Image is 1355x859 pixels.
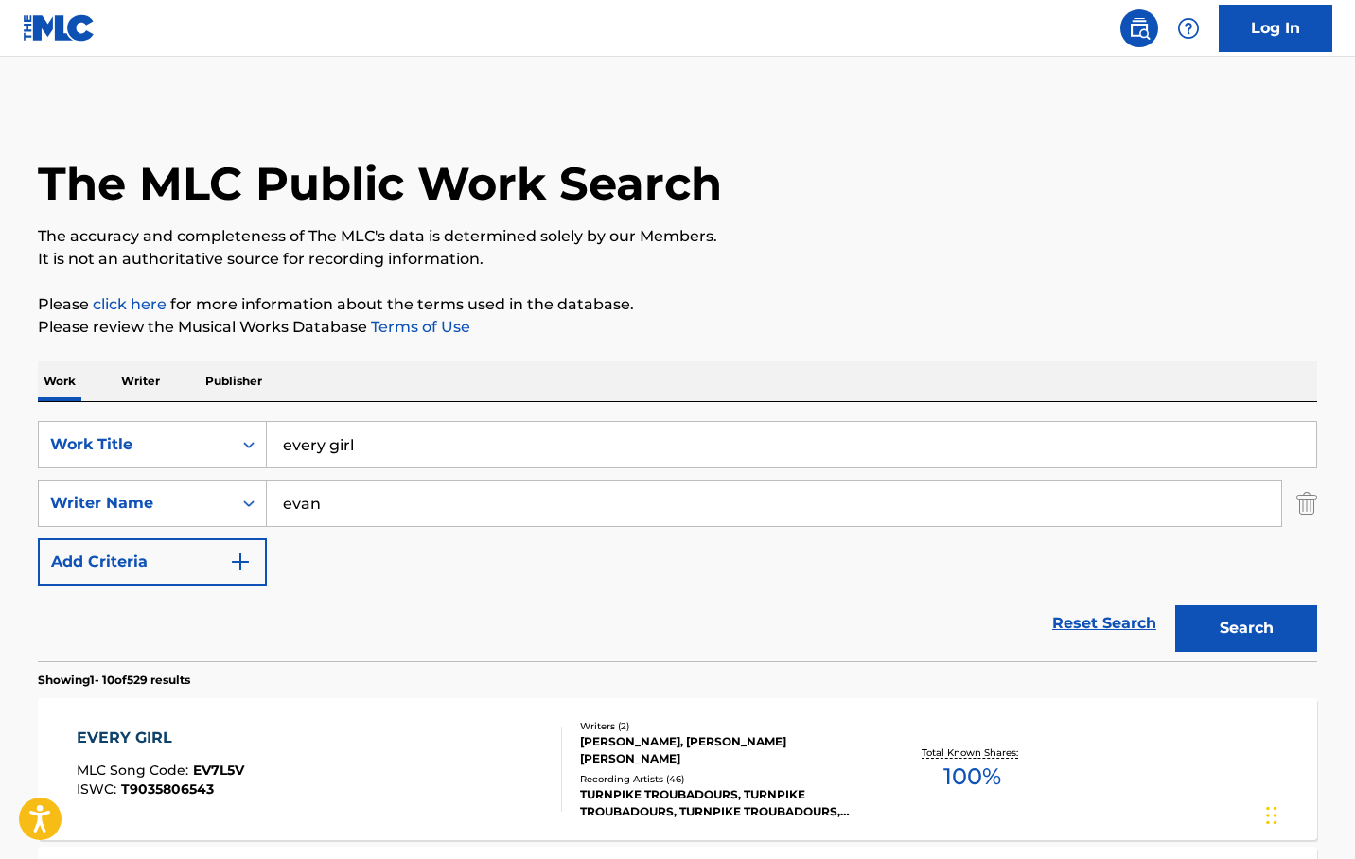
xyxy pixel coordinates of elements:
[77,727,244,749] div: EVERY GIRL
[580,733,866,767] div: [PERSON_NAME], [PERSON_NAME] [PERSON_NAME]
[23,14,96,42] img: MLC Logo
[115,361,166,401] p: Writer
[943,760,1001,794] span: 100 %
[50,433,220,456] div: Work Title
[77,780,121,798] span: ISWC :
[1175,605,1317,652] button: Search
[38,225,1317,248] p: The accuracy and completeness of The MLC's data is determined solely by our Members.
[580,719,866,733] div: Writers ( 2 )
[1260,768,1355,859] iframe: Chat Widget
[1177,17,1200,40] img: help
[200,361,268,401] p: Publisher
[580,772,866,786] div: Recording Artists ( 46 )
[38,421,1317,661] form: Search Form
[193,762,244,779] span: EV7L5V
[38,293,1317,316] p: Please for more information about the terms used in the database.
[38,248,1317,271] p: It is not an authoritative source for recording information.
[38,698,1317,840] a: EVERY GIRLMLC Song Code:EV7L5VISWC:T9035806543Writers (2)[PERSON_NAME], [PERSON_NAME] [PERSON_NAM...
[121,780,214,798] span: T9035806543
[38,361,81,401] p: Work
[38,155,722,212] h1: The MLC Public Work Search
[38,672,190,689] p: Showing 1 - 10 of 529 results
[1296,480,1317,527] img: Delete Criterion
[1128,17,1151,40] img: search
[1043,603,1166,644] a: Reset Search
[93,295,167,313] a: click here
[367,318,470,336] a: Terms of Use
[50,492,220,515] div: Writer Name
[1219,5,1332,52] a: Log In
[229,551,252,573] img: 9d2ae6d4665cec9f34b9.svg
[1266,787,1277,844] div: Drag
[77,762,193,779] span: MLC Song Code :
[580,786,866,820] div: TURNPIKE TROUBADOURS, TURNPIKE TROUBADOURS, TURNPIKE TROUBADOURS, TURNPIKE TROUBADOURS, [PERSON_N...
[1170,9,1207,47] div: Help
[38,316,1317,339] p: Please review the Musical Works Database
[1120,9,1158,47] a: Public Search
[38,538,267,586] button: Add Criteria
[922,745,1023,760] p: Total Known Shares:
